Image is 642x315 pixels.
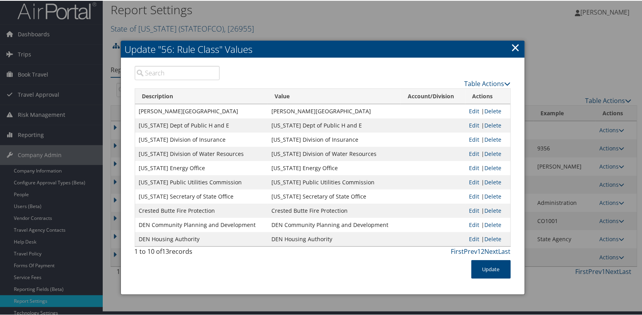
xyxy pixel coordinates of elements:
[135,65,220,79] input: Search
[465,174,510,189] td: |
[469,206,480,214] a: Edit
[465,217,510,231] td: |
[268,160,401,174] td: [US_STATE] Energy Office
[465,118,510,132] td: |
[121,40,525,57] h2: Update "56: Rule Class" Values
[485,149,502,157] a: Delete
[464,246,478,255] a: Prev
[499,246,511,255] a: Last
[478,246,481,255] a: 1
[485,135,502,142] a: Delete
[135,189,268,203] td: [US_STATE] Secretary of State Office
[469,192,480,199] a: Edit
[485,163,502,171] a: Delete
[469,149,480,157] a: Edit
[268,189,401,203] td: [US_STATE] Secretary of State Office
[268,217,401,231] td: DEN Community Planning and Development
[135,174,268,189] td: [US_STATE] Public Utilities Commission
[268,88,401,103] th: Value: activate to sort column ascending
[485,206,502,214] a: Delete
[135,217,268,231] td: DEN Community Planning and Development
[135,160,268,174] td: [US_STATE] Energy Office
[485,234,502,242] a: Delete
[268,118,401,132] td: [US_STATE] Dept of Public H and E
[469,234,480,242] a: Edit
[469,135,480,142] a: Edit
[465,160,510,174] td: |
[135,231,268,246] td: DEN Housing Authority
[485,220,502,228] a: Delete
[268,174,401,189] td: [US_STATE] Public Utilities Commission
[469,163,480,171] a: Edit
[485,178,502,185] a: Delete
[268,231,401,246] td: DEN Housing Authority
[465,79,511,87] a: Table Actions
[268,203,401,217] td: Crested Butte Fire Protection
[469,121,480,128] a: Edit
[135,132,268,146] td: [US_STATE] Division of Insurance
[465,132,510,146] td: |
[451,246,464,255] a: First
[135,246,220,259] div: 1 to 10 of records
[465,203,510,217] td: |
[465,146,510,160] td: |
[135,146,268,160] td: [US_STATE] Division of Water Resources
[401,88,465,103] th: Account/Division: activate to sort column ascending
[469,178,480,185] a: Edit
[469,220,480,228] a: Edit
[471,259,511,278] button: Update
[485,246,499,255] a: Next
[511,39,520,54] a: ×
[162,246,169,255] span: 13
[268,103,401,118] td: [PERSON_NAME][GEOGRAPHIC_DATA]
[485,192,502,199] a: Delete
[135,103,268,118] td: [PERSON_NAME][GEOGRAPHIC_DATA]
[268,146,401,160] td: [US_STATE] Division of Water Resources
[268,132,401,146] td: [US_STATE] Division of Insurance
[485,107,502,114] a: Delete
[135,88,268,103] th: Description: activate to sort column descending
[135,118,268,132] td: [US_STATE] Dept of Public H and E
[485,121,502,128] a: Delete
[481,246,485,255] a: 2
[465,231,510,246] td: |
[469,107,480,114] a: Edit
[465,88,510,103] th: Actions
[465,103,510,118] td: |
[135,203,268,217] td: Crested Butte Fire Protection
[465,189,510,203] td: |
